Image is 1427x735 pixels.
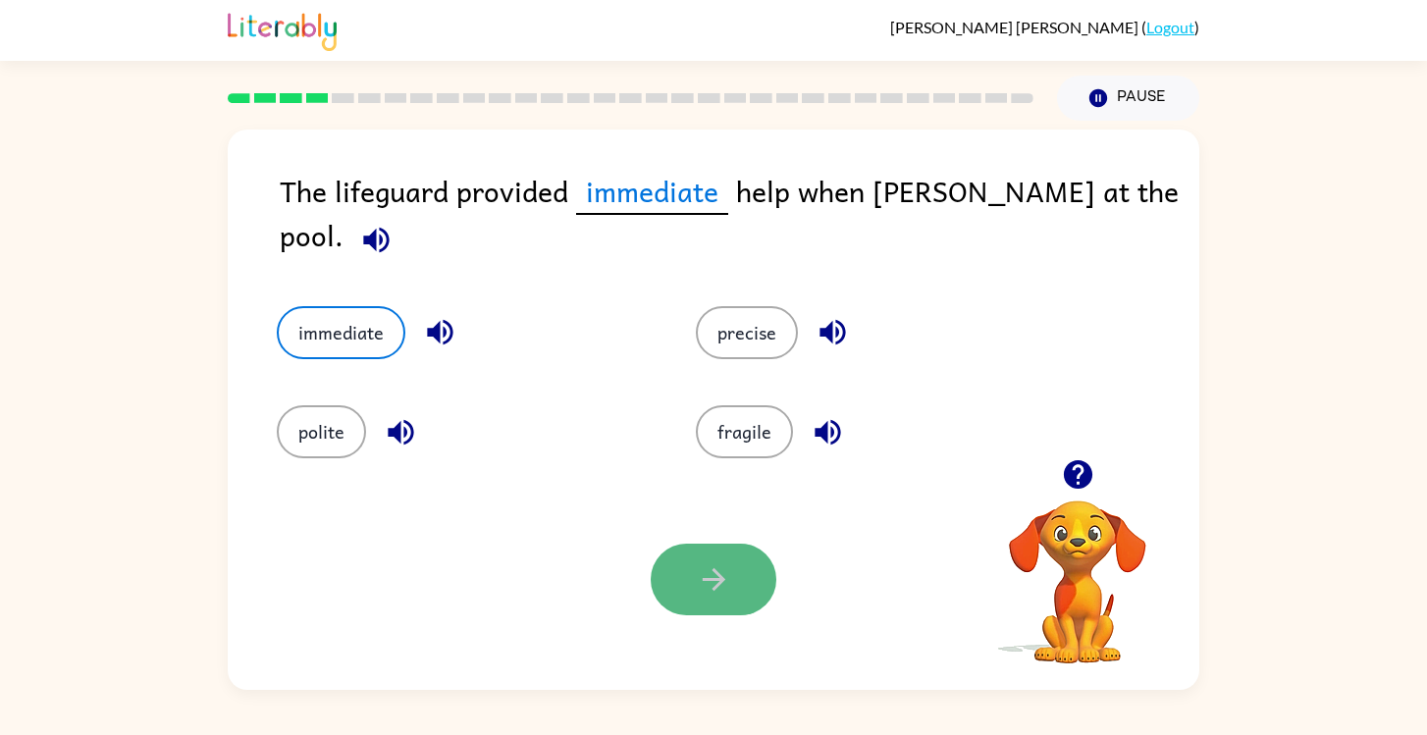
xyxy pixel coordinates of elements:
button: polite [277,405,366,458]
div: The lifeguard provided help when [PERSON_NAME] at the pool. [280,169,1199,267]
div: ( ) [890,18,1199,36]
img: Literably [228,8,337,51]
button: Pause [1057,76,1199,121]
button: immediate [277,306,405,359]
span: [PERSON_NAME] [PERSON_NAME] [890,18,1141,36]
video: Your browser must support playing .mp4 files to use Literably. Please try using another browser. [979,470,1176,666]
button: fragile [696,405,793,458]
span: immediate [576,169,728,215]
a: Logout [1146,18,1194,36]
button: precise [696,306,798,359]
